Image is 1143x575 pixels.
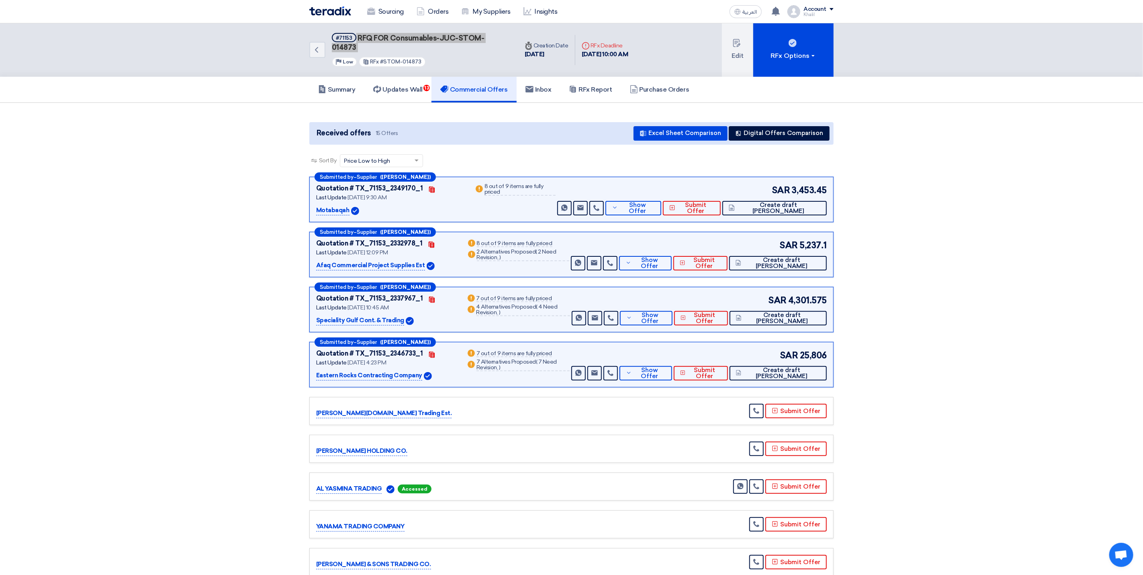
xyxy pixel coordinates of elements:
[351,207,359,215] img: Verified Account
[357,174,377,180] span: Supplier
[455,3,517,20] a: My Suppliers
[730,311,827,325] button: Create draft [PERSON_NAME]
[423,85,430,91] span: 13
[787,5,800,18] img: profile_test.png
[380,59,422,65] span: #STOM-014873
[309,6,351,16] img: Teradix logo
[620,366,672,381] button: Show Offer
[525,86,552,94] h5: Inbox
[320,229,354,235] span: Submitted by
[605,201,661,215] button: Show Offer
[804,12,834,17] div: Khalil
[380,174,431,180] b: ([PERSON_NAME])
[582,50,628,59] div: [DATE] 10:00 AM
[316,261,425,270] p: Afaq Commercial Project Supplies Est
[673,256,728,270] button: Submit Offer
[688,312,722,324] span: Submit Offer
[357,284,377,290] span: Supplier
[517,77,560,102] a: Inbox
[634,126,728,141] button: Excel Sheet Comparison
[380,229,431,235] b: ([PERSON_NAME])
[316,294,423,303] div: Quotation # TX_71153_2337967_1
[344,157,391,165] span: Price Low to High
[687,257,722,269] span: Submit Offer
[744,312,820,324] span: Create draft [PERSON_NAME]
[476,351,552,357] div: 7 out of 9 items are fully priced
[376,129,398,137] span: 15 Offers
[630,86,689,94] h5: Purchase Orders
[730,366,827,381] button: Create draft [PERSON_NAME]
[765,404,827,418] button: Submit Offer
[316,560,431,569] p: [PERSON_NAME] & SONS TRADING CO.
[730,5,762,18] button: العربية
[316,446,407,456] p: [PERSON_NAME] HOLDING CO.
[743,367,820,379] span: Create draft [PERSON_NAME]
[316,239,423,248] div: Quotation # TX_71153_2332978_1
[316,484,382,494] p: AL YASMINA TRADING
[380,284,431,290] b: ([PERSON_NAME])
[431,77,517,102] a: Commercial Offers
[499,254,501,261] span: )
[476,358,557,371] span: 7 Need Revision,
[765,517,827,532] button: Submit Offer
[316,249,347,256] span: Last Update
[315,282,436,292] div: –
[1109,543,1133,567] a: Open chat
[729,256,827,270] button: Create draft [PERSON_NAME]
[364,77,431,102] a: Updates Wall13
[380,340,431,345] b: ([PERSON_NAME])
[729,126,830,141] button: Digital Offers Comparison
[477,249,570,261] div: 2 Alternatives Proposed
[320,284,354,290] span: Submitted by
[320,340,354,345] span: Submitted by
[687,367,721,379] span: Submit Offer
[315,338,436,347] div: –
[765,442,827,456] button: Submit Offer
[309,77,364,102] a: Summary
[722,201,827,215] button: Create draft [PERSON_NAME]
[765,555,827,569] button: Submit Offer
[348,249,388,256] span: [DATE] 12:09 PM
[536,303,538,310] span: (
[320,174,354,180] span: Submitted by
[427,262,435,270] img: Verified Account
[386,485,395,493] img: Verified Account
[634,312,666,324] span: Show Offer
[525,50,568,59] div: [DATE]
[316,304,347,311] span: Last Update
[348,304,389,311] span: [DATE] 10:45 AM
[316,316,404,325] p: Speciality Gulf Cont. & Trading
[742,9,757,15] span: العربية
[319,156,337,165] span: Sort By
[525,41,568,50] div: Creation Date
[406,317,414,325] img: Verified Account
[398,485,431,493] span: Accessed
[485,184,556,196] div: 8 out of 9 items are fully priced
[316,349,423,358] div: Quotation # TX_71153_2346733_1
[357,340,377,345] span: Supplier
[780,349,798,362] span: SAR
[316,371,422,381] p: Eastern Rocks Contracting Company
[499,364,501,371] span: )
[620,311,672,325] button: Show Offer
[316,359,347,366] span: Last Update
[336,35,352,41] div: #71153
[316,409,452,418] p: [PERSON_NAME][DOMAIN_NAME] Trading Est.
[804,6,826,13] div: Account
[536,358,538,365] span: (
[316,184,423,193] div: Quotation # TX_71153_2349170_1
[348,194,386,201] span: [DATE] 9:30 AM
[771,51,816,61] div: RFx Options
[619,256,672,270] button: Show Offer
[316,206,350,215] p: Motabaqah
[499,309,501,316] span: )
[410,3,455,20] a: Orders
[316,522,405,532] p: YANAMA TRADING COMPANY
[765,479,827,494] button: Submit Offer
[348,359,386,366] span: [DATE] 4:23 PM
[677,202,714,214] span: Submit Offer
[476,303,558,316] span: 4 Need Revision,
[792,184,827,197] span: 3,453.45
[424,372,432,380] img: Verified Account
[476,304,570,316] div: 4 Alternatives Proposed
